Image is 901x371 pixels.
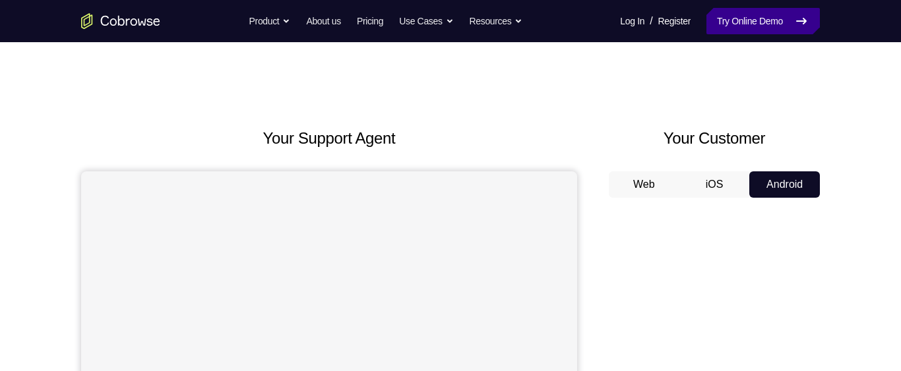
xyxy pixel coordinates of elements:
button: Use Cases [399,8,453,34]
button: Web [609,171,679,198]
a: About us [306,8,340,34]
button: iOS [679,171,750,198]
button: Android [749,171,820,198]
a: Go to the home page [81,13,160,29]
a: Try Online Demo [706,8,820,34]
button: Product [249,8,291,34]
button: Resources [470,8,523,34]
a: Log In [620,8,644,34]
span: / [650,13,652,29]
h2: Your Customer [609,127,820,150]
a: Register [658,8,691,34]
h2: Your Support Agent [81,127,577,150]
a: Pricing [357,8,383,34]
